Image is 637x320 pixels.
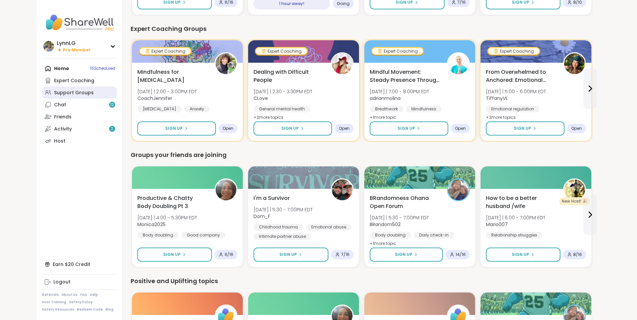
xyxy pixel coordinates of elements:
img: Mario007 [564,179,585,200]
div: Expert Coaching Groups [131,24,593,34]
b: Dom_F [254,213,270,220]
button: Sign Up [486,121,564,136]
div: Emotional abuse [306,224,352,230]
button: Sign Up [254,121,332,136]
img: BRandom502 [448,179,469,200]
span: 6 / 16 [225,252,233,257]
button: Sign Up [370,248,443,262]
span: Mindfulness for [MEDICAL_DATA] [137,68,207,84]
a: Friends [42,111,117,123]
div: Emotional regulation [486,106,540,112]
b: Monica2025 [137,221,166,228]
a: Logout [42,276,117,288]
div: Friends [54,114,72,120]
span: Mindful Movement: Steady Presence Through Yoga [370,68,440,84]
span: BRandomness Ohana Open Forum [370,194,440,210]
div: Earn $20 Credit [42,258,117,270]
span: How to be a better husband /wife [486,194,556,210]
span: 7 / 16 [341,252,350,257]
a: Help [90,292,98,297]
span: I'm a Survivor [254,194,290,202]
div: New Host! 🎉 [559,197,590,205]
span: Open [455,126,466,131]
img: ShareWell Nav Logo [42,11,117,34]
span: [DATE] | 5:30 - 7:00PM EDT [254,206,313,213]
b: TiffanyVL [486,95,508,102]
div: Expert Coaching [372,48,423,55]
button: Sign Up [137,248,212,262]
span: Sign Up [279,252,297,258]
a: Chat12 [42,99,117,111]
span: Sign Up [512,252,529,258]
img: Dom_F [332,179,353,200]
a: Safety Policy [69,300,93,305]
span: Sign Up [281,125,299,131]
div: Groups your friends are joining [131,150,593,160]
a: Activity2 [42,123,117,135]
b: adrianmolina [370,95,401,102]
div: Support Groups [54,90,94,96]
a: Expert Coaching [42,74,117,87]
span: From Overwhelmed to Anchored: Emotional Regulation [486,68,556,84]
span: [DATE] | 6:00 - 7:00PM EDT [486,214,545,221]
span: 14 / 16 [456,252,466,257]
button: Sign Up [370,121,448,136]
div: LynnLG [57,40,91,47]
div: Body doubling [137,232,179,238]
div: Expert Coaching [140,48,191,55]
div: Chat [54,102,66,108]
div: Intimate partner abuse [254,233,311,240]
div: Expert Coaching [488,48,539,55]
span: [DATE] | 5:30 - 7:00PM EDT [370,214,429,221]
a: About Us [61,292,78,297]
button: Sign Up [486,248,560,262]
span: 2 [111,126,113,132]
span: Open [223,126,233,131]
div: Positive and Uplifting topics [131,276,593,286]
div: Childhood trauma [254,224,303,230]
span: Productive & Chatty Body Doubling Pt 3 [137,194,207,210]
div: Logout [53,279,71,285]
span: Going [337,1,350,6]
div: Expert Coaching [256,48,307,55]
div: Mindfulness [406,106,442,112]
span: [DATE] | 5:00 - 6:00PM EDT [486,88,546,95]
img: adrianmolina [448,53,469,74]
span: Sign Up [165,125,183,131]
span: 8 / 16 [573,252,582,257]
a: Redeem Code [77,307,103,312]
b: BRandom502 [370,221,401,228]
a: FAQ [80,292,87,297]
span: Sign Up [514,125,531,131]
a: Referrals [42,292,59,297]
img: CLove [332,53,353,74]
b: Mario007 [486,221,508,228]
img: CoachJennifer [216,53,236,74]
div: Good company [181,232,225,238]
span: Sign Up [395,252,412,258]
div: Body doubling [370,232,411,238]
div: Anxiety [184,106,210,112]
span: Dealing with Difficult People [254,68,323,84]
a: Blog [105,307,113,312]
button: Sign Up [254,248,328,262]
img: LynnLG [43,41,54,52]
span: Sign Up [163,252,181,258]
span: [DATE] | 4:00 - 5:30PM EDT [137,214,197,221]
img: Monica2025 [216,179,236,200]
div: Daily check-in [414,232,454,238]
div: General mental health [254,106,310,112]
span: Open [571,126,582,131]
span: 12 [110,102,114,108]
div: Relationship struggles [486,232,543,238]
div: [MEDICAL_DATA] [137,106,182,112]
a: Safety Resources [42,307,74,312]
b: CoachJennifer [137,95,172,102]
span: [DATE] | 7:00 - 8:00PM EDT [370,88,429,95]
div: Activity [54,126,72,132]
img: TiffanyVL [564,53,585,74]
div: Breathwork [370,106,403,112]
div: Expert Coaching [54,77,94,84]
span: Sign Up [398,125,415,131]
a: Support Groups [42,87,117,99]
